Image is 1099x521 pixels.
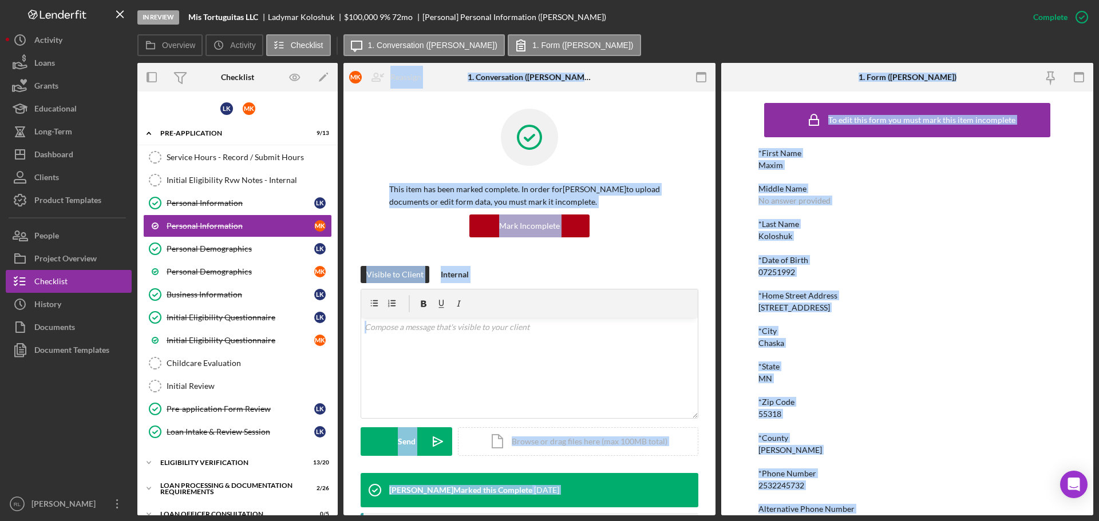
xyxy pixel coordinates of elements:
span: $100,000 [344,12,378,22]
div: [STREET_ADDRESS] [758,303,830,312]
a: Product Templates [6,189,132,212]
button: Checklist [6,270,132,293]
div: 2 / 26 [309,485,329,492]
button: Loans [6,51,132,74]
button: Internal [435,266,475,283]
label: 1. Conversation ([PERSON_NAME]) [368,41,497,50]
a: History [6,293,132,316]
div: M K [314,335,326,346]
div: Personal Demographics [167,267,314,276]
div: Ladymar Koloshuk [268,13,344,22]
a: Initial Eligibility QuestionnaireLK [143,306,332,329]
label: Overview [162,41,195,50]
div: Long-Term [34,120,72,146]
div: Middle Name [758,184,1056,193]
div: Personal Information [167,198,314,208]
a: Pre-application Form ReviewLK [143,397,332,420]
div: *Phone Number [758,469,1056,478]
div: Service Hours - Record / Submit Hours [167,153,331,162]
label: Activity [230,41,255,50]
a: Personal DemographicsLK [143,237,332,260]
div: Alternative Phone Number [758,504,1056,514]
a: Childcare Evaluation [143,352,332,375]
label: 1. Form ([PERSON_NAME]) [532,41,634,50]
div: History [34,293,61,319]
div: Pre-Application [160,130,301,137]
a: Service Hours - Record / Submit Hours [143,146,332,169]
a: Loan Intake & Review SessionLK [143,420,332,443]
div: L K [314,243,326,254]
button: Visible to Client [361,266,429,283]
button: 1. Conversation ([PERSON_NAME]) [343,34,505,56]
div: People [34,224,59,250]
button: Send [361,427,452,456]
div: 9 % [379,13,390,22]
button: Dashboard [6,143,132,166]
div: 07251992 [758,268,795,277]
div: L K [220,102,233,115]
div: Document Templates [34,339,109,364]
a: Activity [6,29,132,51]
label: Checklist [291,41,323,50]
div: Loan Officer Consultation [160,511,301,518]
div: 1. Conversation ([PERSON_NAME]) [468,73,592,82]
div: Personal Information [167,221,314,230]
div: Business Information [167,290,314,299]
div: Documents [34,316,75,341]
button: Activity [205,34,263,56]
div: L K [314,312,326,323]
div: L K [314,403,326,415]
b: Mis Tortuguitas LLC [188,13,258,22]
div: 55318 [758,409,781,419]
div: No answer provided [758,196,831,205]
div: M K [349,71,362,83]
button: Clients [6,166,132,189]
div: *City [758,327,1056,336]
div: Initial Eligibility Rvw Notes - Internal [167,176,331,185]
a: Initial Eligibility Rvw Notes - Internal [143,169,332,192]
div: 2532245732 [758,481,804,490]
div: Maxim [758,161,783,170]
div: Childcare Evaluation [167,359,331,368]
div: Open Intercom Messenger [1060,471,1088,498]
div: M K [314,220,326,232]
p: This item has been marked complete. In order for [PERSON_NAME] to upload documents or edit form d... [389,183,670,209]
button: MKReassign [343,66,433,89]
div: Grants [34,74,58,100]
div: Personal Demographics [167,244,314,253]
div: L K [314,426,326,438]
div: Mark Incomplete [499,214,560,237]
a: Initial Review [143,375,332,397]
div: In Review [137,10,179,25]
a: Personal DemographicsMK [143,260,332,283]
a: Document Templates [6,339,132,361]
div: Project Overview [34,247,97,273]
div: *Last Name [758,220,1056,229]
div: Internal [441,266,469,283]
div: Checklist [221,73,254,82]
div: M K [243,102,255,115]
button: People [6,224,132,247]
div: 0 / 5 [309,511,329,518]
div: [PERSON_NAME] [29,492,103,518]
div: To edit this form you must mark this item incomplete [828,116,1015,125]
button: RL[PERSON_NAME] [6,492,132,515]
div: 1. Form ([PERSON_NAME]) [859,73,956,82]
div: *Home Street Address [758,291,1056,300]
div: [PERSON_NAME] [758,446,822,455]
div: [PERSON_NAME] Marked this Complete [389,486,532,495]
button: Project Overview [6,247,132,270]
button: Long-Term [6,120,132,143]
text: RL [14,501,21,507]
div: Dashboard [34,143,73,169]
time: 2025-08-26 14:08 [534,486,559,495]
a: Documents [6,316,132,339]
div: Complete [1033,6,1068,29]
div: Initial Eligibility Questionnaire [167,336,314,345]
button: 1. Form ([PERSON_NAME]) [508,34,641,56]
